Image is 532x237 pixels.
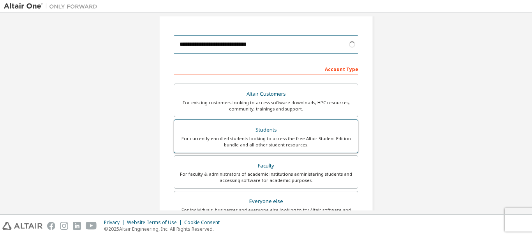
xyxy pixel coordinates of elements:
[179,160,353,171] div: Faculty
[4,2,101,10] img: Altair One
[179,207,353,219] div: For individuals, businesses and everyone else looking to try Altair software and explore our prod...
[179,135,353,148] div: For currently enrolled students looking to access the free Altair Student Edition bundle and all ...
[174,62,358,75] div: Account Type
[179,196,353,207] div: Everyone else
[47,222,55,230] img: facebook.svg
[104,226,224,232] p: © 2025 Altair Engineering, Inc. All Rights Reserved.
[127,219,184,226] div: Website Terms of Use
[104,219,127,226] div: Privacy
[2,222,42,230] img: altair_logo.svg
[60,222,68,230] img: instagram.svg
[184,219,224,226] div: Cookie Consent
[179,171,353,184] div: For faculty & administrators of academic institutions administering students and accessing softwa...
[179,100,353,112] div: For existing customers looking to access software downloads, HPC resources, community, trainings ...
[179,89,353,100] div: Altair Customers
[179,125,353,135] div: Students
[73,222,81,230] img: linkedin.svg
[86,222,97,230] img: youtube.svg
